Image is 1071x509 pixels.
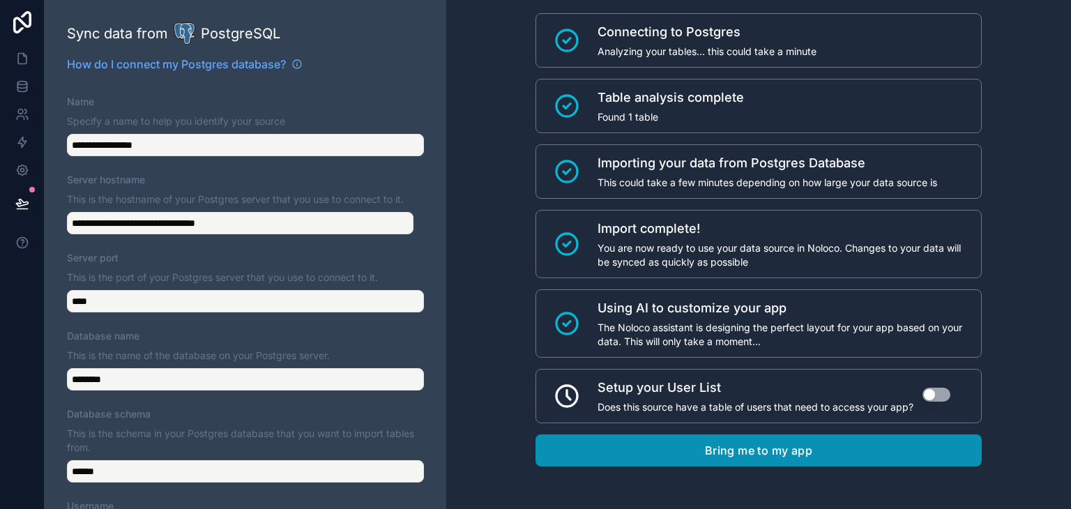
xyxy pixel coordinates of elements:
label: Server port [67,251,119,265]
span: Import complete! [598,219,973,238]
label: Database schema [67,407,151,421]
span: This could take a few minutes depending on how large your data source is [598,176,937,190]
p: This is the name of the database on your Postgres server. [67,349,424,363]
span: You are now ready to use your data source in Noloco. Changes to your data will be synced as quick... [598,241,973,269]
img: Postgres database logo [174,22,195,45]
p: Specify a name to help you identify your source [67,114,424,128]
span: Using AI to customize your app [598,298,973,318]
label: Name [67,95,94,109]
span: Found 1 table [598,110,744,124]
p: This is the schema in your Postgres database that you want to import tables from. [67,427,424,455]
label: Server hostname [67,173,145,187]
p: This is the hostname of your Postgres server that you use to connect to it. [67,192,424,206]
p: This is the port of your Postgres server that you use to connect to it. [67,271,424,284]
span: Setup your User List [598,378,913,397]
span: How do I connect my Postgres database? [67,56,286,73]
span: Sync data from [67,24,168,43]
span: The Noloco assistant is designing the perfect layout for your app based on your data. This will o... [598,321,973,349]
span: Connecting to Postgres [598,22,816,42]
span: Table analysis complete [598,88,744,107]
button: Bring me to my app [535,434,982,466]
a: How do I connect my Postgres database? [67,56,303,73]
span: Analyzing your tables... this could take a minute [598,45,816,59]
span: Does this source have a table of users that need to access your app? [598,400,913,414]
label: Database name [67,329,139,343]
span: PostgreSQL [201,24,280,43]
span: Importing your data from Postgres Database [598,153,937,173]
